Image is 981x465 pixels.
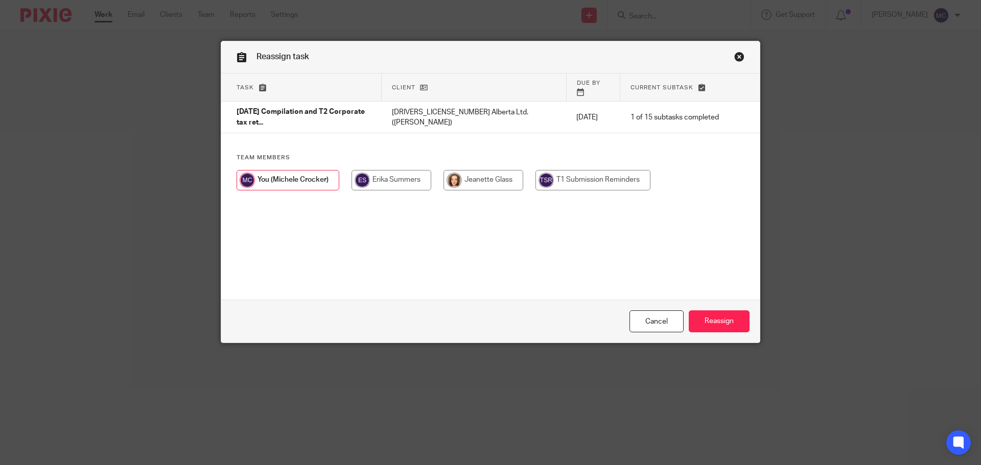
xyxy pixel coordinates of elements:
[392,107,556,128] p: [DRIVERS_LICENSE_NUMBER] Alberta Ltd. ([PERSON_NAME])
[392,85,415,90] span: Client
[734,52,744,65] a: Close this dialog window
[629,310,684,332] a: Close this dialog window
[237,154,744,162] h4: Team members
[577,80,600,86] span: Due by
[237,109,365,127] span: [DATE] Compilation and T2 Corporate tax ret...
[689,310,750,332] input: Reassign
[237,85,254,90] span: Task
[620,102,729,133] td: 1 of 15 subtasks completed
[256,53,309,61] span: Reassign task
[576,112,610,123] p: [DATE]
[630,85,693,90] span: Current subtask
